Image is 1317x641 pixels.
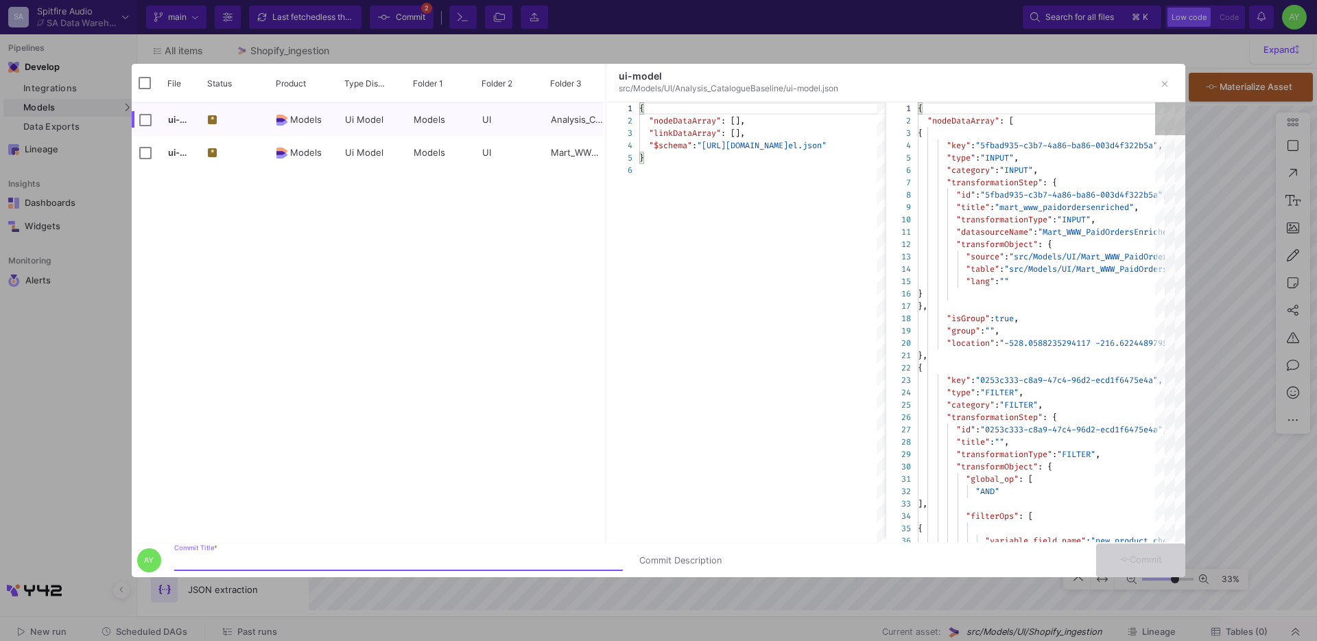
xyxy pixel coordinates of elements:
span: Product [276,78,306,89]
span: "id" [956,189,975,200]
span: { [918,523,923,534]
div: UI [475,103,543,136]
div: 21 [886,349,911,362]
span: "transformObject" [956,461,1038,472]
span: "5fbad935-c3b7-4a86-ba86-003d4f322b5a" [980,189,1163,200]
span: , [1014,152,1019,163]
span: { [918,103,923,114]
span: Ui Model [345,104,399,136]
div: 23 [886,374,911,386]
span: : [995,276,999,287]
div: 24 [886,386,911,399]
span: "title" [956,436,990,447]
span: : [975,189,980,200]
span: "transformationType" [956,214,1052,225]
span: "" [995,436,1004,447]
span: "type" [947,152,975,163]
span: : [995,399,999,410]
span: "src/Models/UI/Mart_WWW_PaidOrdersEnriched" [1009,251,1215,262]
span: Folder 2 [482,78,512,89]
span: "FILTER" [1057,449,1095,460]
span: : [1052,214,1057,225]
div: 29 [886,448,911,461]
div: Models [406,136,475,169]
div: Mart_WWW_PaidOrdersEnriched [543,136,612,169]
div: 5 [608,152,632,164]
span: { [639,103,644,114]
span: : [], [721,115,745,126]
div: 1 [608,102,632,115]
div: 1 [886,102,911,115]
span: , [995,325,999,336]
div: 32 [886,485,911,498]
span: "FILTER" [980,387,1019,398]
span: : [971,375,975,386]
textarea: Editor content;Press Alt+F1 for Accessibility Options. [639,102,640,115]
span: "global_op" [966,474,1019,485]
span: : { [1043,177,1057,188]
span: File [167,78,181,89]
div: 16 [886,288,911,300]
div: UI [475,136,543,169]
span: : [975,152,980,163]
span: "datasourceName" [956,226,1033,237]
span: { [918,362,923,373]
span: ui-model [168,114,206,125]
div: 31 [886,473,911,485]
div: Press SPACE to select this row. [132,103,612,136]
span: "linkDataArray" [649,128,721,139]
span: : [ [1019,474,1033,485]
div: 36 [886,535,911,547]
span: , [1095,449,1100,460]
div: 18 [886,312,911,325]
div: 11 [886,226,911,238]
span: Status [207,78,232,89]
div: 25 [886,399,911,411]
span: : [1033,226,1038,237]
div: 8 [886,189,911,201]
div: ui-model [619,69,1111,83]
span: "5fbad935-c3b7-4a86-ba86-003d4f322b5a" [975,140,1158,151]
span: "" [999,276,1009,287]
span: "nodeDataArray" [649,115,721,126]
span: "src/Models/UI/Mart_WWW_PaidOrdersEnriched/mart_ww [1004,264,1244,275]
span: Folder 3 [550,78,582,89]
span: , [1014,313,1019,324]
span: : [], [721,128,745,139]
span: "mart_www_paidordersenriched" [995,202,1134,213]
div: 12 [886,238,911,250]
div: Analysis_CatalogueBaseline [543,103,612,136]
span: : [995,338,999,349]
span: "Mart_WWW_PaidOrdersEnriched" [1038,226,1177,237]
div: 26 [886,411,911,423]
span: , [1038,399,1043,410]
div: 2 [886,115,911,127]
span: el.json" [788,140,827,151]
span: : [995,165,999,176]
div: 7 [886,176,911,189]
div: 35 [886,522,911,535]
span: true [995,313,1014,324]
div: Models [406,103,475,136]
span: : [990,436,995,447]
span: "" [985,325,995,336]
span: , [1134,202,1139,213]
span: "group" [947,325,980,336]
span: ], [918,498,927,509]
span: "INPUT" [1057,214,1091,225]
span: "key" [947,140,971,151]
div: 33 [886,498,911,510]
span: : [990,313,995,324]
div: 17 [886,300,911,312]
span: "title" [956,202,990,213]
div: 19 [886,325,911,337]
span: "variable_field_name" [985,535,1086,546]
span: "0253c333-c8a9-47c4-96d2-ecd1f6475e4a" [980,424,1163,435]
span: : [1086,535,1091,546]
span: ui-model [168,147,206,158]
div: 34 [886,510,911,522]
span: "AND" [975,486,999,497]
span: , [1091,214,1095,225]
span: "id" [956,424,975,435]
span: : { [1038,239,1052,250]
